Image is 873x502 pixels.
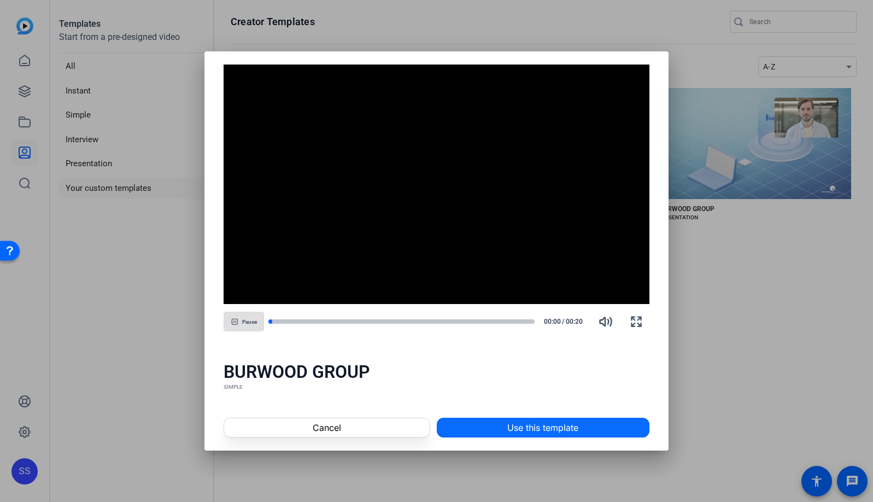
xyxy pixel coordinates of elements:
[224,383,649,392] div: SIMPLE
[539,317,561,326] span: 00:00
[224,418,430,437] button: Cancel
[593,308,619,335] button: Mute
[224,361,649,383] div: BURWOOD GROUP
[566,317,588,326] span: 00:20
[623,308,649,335] button: Fullscreen
[313,421,341,434] span: Cancel
[539,317,588,326] div: /
[437,418,649,437] button: Use this template
[224,65,649,304] div: Video Player
[242,319,257,325] span: Pause
[224,312,264,331] button: Pause
[507,421,578,434] span: Use this template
